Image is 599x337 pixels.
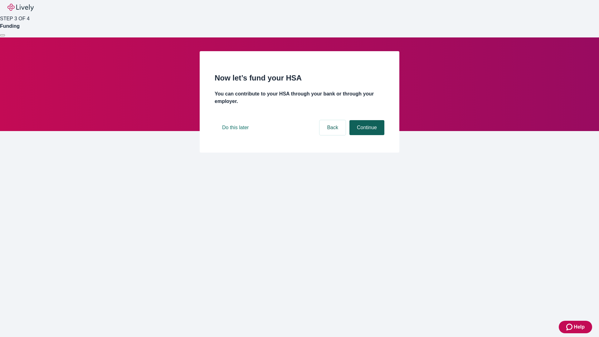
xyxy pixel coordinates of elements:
button: Continue [349,120,384,135]
h2: Now let’s fund your HSA [215,72,384,84]
span: Help [574,323,585,331]
button: Zendesk support iconHelp [559,321,592,333]
button: Do this later [215,120,256,135]
svg: Zendesk support icon [566,323,574,331]
h4: You can contribute to your HSA through your bank or through your employer. [215,90,384,105]
img: Lively [7,4,34,11]
button: Back [319,120,346,135]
